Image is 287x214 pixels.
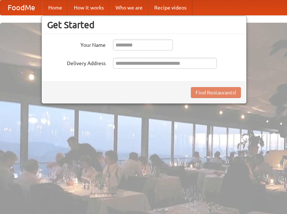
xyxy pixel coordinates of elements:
[68,0,110,15] a: How it works
[47,19,241,30] h3: Get Started
[0,0,42,15] a: FoodMe
[148,0,192,15] a: Recipe videos
[47,58,106,67] label: Delivery Address
[110,0,148,15] a: Who we are
[42,0,68,15] a: Home
[191,87,241,98] button: Find Restaurants!
[47,40,106,49] label: Your Name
